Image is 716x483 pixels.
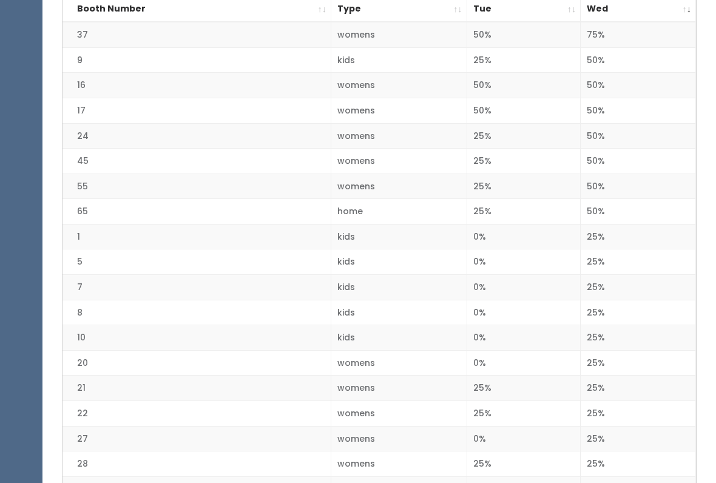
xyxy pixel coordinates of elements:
[581,225,696,250] td: 25%
[62,225,331,250] td: 1
[467,124,581,149] td: 25%
[62,376,331,402] td: 21
[331,174,467,200] td: womens
[331,452,467,478] td: womens
[331,275,467,301] td: kids
[581,174,696,200] td: 50%
[62,250,331,275] td: 5
[62,200,331,225] td: 65
[331,22,467,48] td: womens
[62,300,331,326] td: 8
[62,427,331,452] td: 27
[62,452,331,478] td: 28
[467,149,581,175] td: 25%
[331,376,467,402] td: womens
[581,250,696,275] td: 25%
[331,326,467,351] td: kids
[331,225,467,250] td: kids
[331,149,467,175] td: womens
[467,275,581,301] td: 0%
[581,99,696,124] td: 50%
[467,351,581,376] td: 0%
[62,124,331,149] td: 24
[331,427,467,452] td: womens
[62,22,331,48] td: 37
[331,401,467,427] td: womens
[467,250,581,275] td: 0%
[62,174,331,200] td: 55
[581,200,696,225] td: 50%
[62,326,331,351] td: 10
[467,452,581,478] td: 25%
[331,200,467,225] td: home
[467,73,581,99] td: 50%
[581,401,696,427] td: 25%
[581,124,696,149] td: 50%
[467,300,581,326] td: 0%
[467,200,581,225] td: 25%
[331,300,467,326] td: kids
[467,376,581,402] td: 25%
[331,351,467,376] td: womens
[467,427,581,452] td: 0%
[331,73,467,99] td: womens
[581,275,696,301] td: 25%
[467,174,581,200] td: 25%
[331,48,467,73] td: kids
[62,351,331,376] td: 20
[581,376,696,402] td: 25%
[467,225,581,250] td: 0%
[581,427,696,452] td: 25%
[581,351,696,376] td: 25%
[467,401,581,427] td: 25%
[331,124,467,149] td: womens
[467,326,581,351] td: 0%
[62,73,331,99] td: 16
[581,326,696,351] td: 25%
[62,401,331,427] td: 22
[62,149,331,175] td: 45
[62,48,331,73] td: 9
[467,22,581,48] td: 50%
[581,73,696,99] td: 50%
[581,22,696,48] td: 75%
[581,48,696,73] td: 50%
[467,99,581,124] td: 50%
[581,300,696,326] td: 25%
[331,99,467,124] td: womens
[62,99,331,124] td: 17
[467,48,581,73] td: 25%
[331,250,467,275] td: kids
[581,149,696,175] td: 50%
[62,275,331,301] td: 7
[581,452,696,478] td: 25%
